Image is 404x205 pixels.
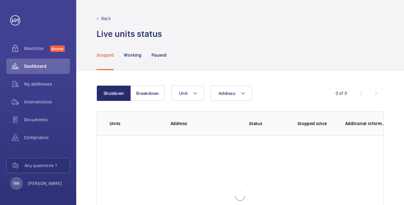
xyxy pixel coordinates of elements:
[24,117,70,123] span: Documents
[97,28,162,40] h1: Live units status
[298,120,335,127] p: Stopped since
[24,63,70,69] span: Dashboard
[97,52,114,58] p: Stopped
[24,162,70,169] span: Any questions ?
[24,45,50,52] span: Maximize
[228,120,283,127] p: Status
[171,120,224,127] p: Address
[336,90,347,96] div: 0 of 0
[24,134,70,141] span: Compliance
[24,99,70,105] span: Interventions
[345,120,386,127] p: Additional information
[171,86,204,101] button: Unit
[151,52,166,58] p: Paused
[28,180,62,187] p: [PERSON_NAME]
[97,86,131,101] button: Shutdown
[219,91,235,96] span: Address
[101,15,111,22] p: Back
[131,86,165,101] button: Breakdown
[124,52,141,58] p: Working
[50,46,65,52] span: Discover
[13,180,19,187] p: RM
[24,81,70,87] span: My addresses
[211,86,252,101] button: Address
[110,120,160,127] p: Units
[179,91,187,96] span: Unit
